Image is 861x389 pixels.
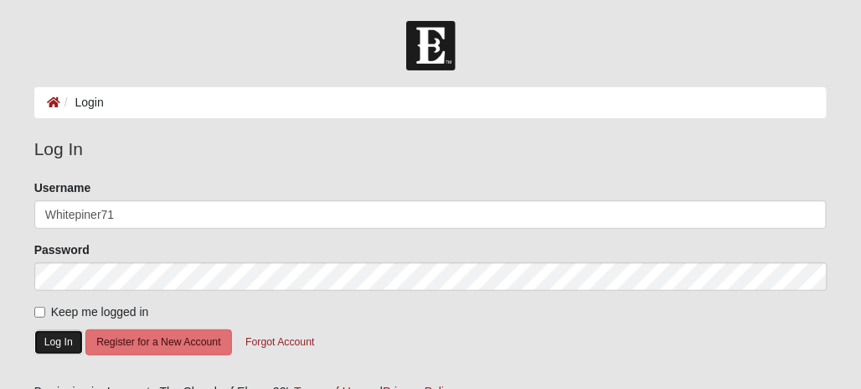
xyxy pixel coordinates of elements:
[406,21,456,70] img: Church of Eleven22 Logo
[85,329,231,355] button: Register for a New Account
[34,136,827,163] legend: Log In
[51,305,149,319] span: Keep me logged in
[34,241,90,258] label: Password
[60,94,104,112] li: Login
[34,307,45,318] input: Keep me logged in
[34,179,91,196] label: Username
[34,330,83,355] button: Log In
[235,329,325,355] button: Forgot Account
